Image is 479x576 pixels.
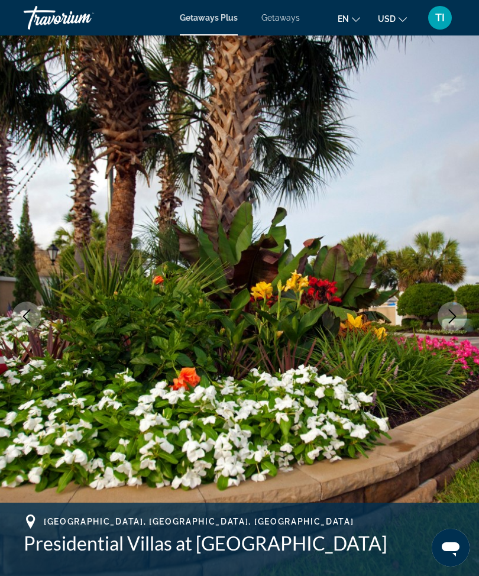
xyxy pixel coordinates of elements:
iframe: Button to launch messaging window [432,529,470,567]
button: Previous image [12,302,41,331]
button: Change currency [378,10,407,27]
button: Next image [438,302,467,331]
span: USD [378,14,396,24]
a: Getaways [261,13,300,22]
a: Travorium [24,2,142,33]
button: Change language [338,10,360,27]
a: Getaways Plus [180,13,238,22]
span: TI [435,12,445,24]
h1: Presidential Villas at [GEOGRAPHIC_DATA] [24,532,455,555]
span: en [338,14,349,24]
span: [GEOGRAPHIC_DATA], [GEOGRAPHIC_DATA], [GEOGRAPHIC_DATA] [44,517,354,526]
button: User Menu [425,5,455,30]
